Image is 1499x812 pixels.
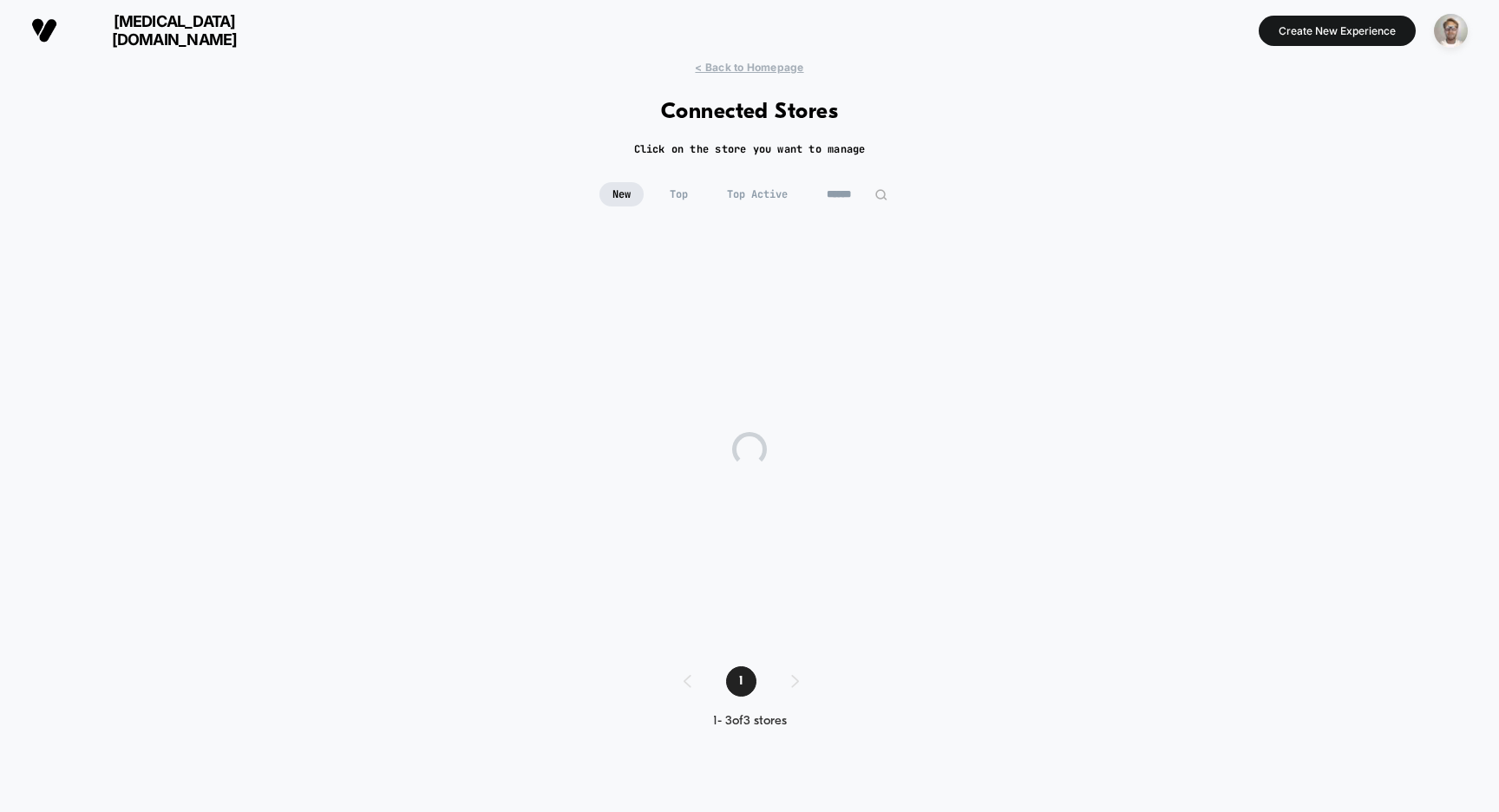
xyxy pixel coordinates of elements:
[695,61,803,74] span: < Back to Homepage
[634,142,866,156] h2: Click on the store you want to manage
[874,188,887,201] img: edit
[714,182,801,206] span: Top Active
[599,182,644,206] span: New
[661,100,839,125] h1: Connected Stores
[657,182,701,206] span: Top
[70,12,278,49] span: [MEDICAL_DATA][DOMAIN_NAME]
[26,11,284,49] button: [MEDICAL_DATA][DOMAIN_NAME]
[31,17,57,43] img: Visually logo
[1259,16,1416,46] button: Create New Experience
[1429,13,1473,49] button: ppic
[1434,14,1468,48] img: ppic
